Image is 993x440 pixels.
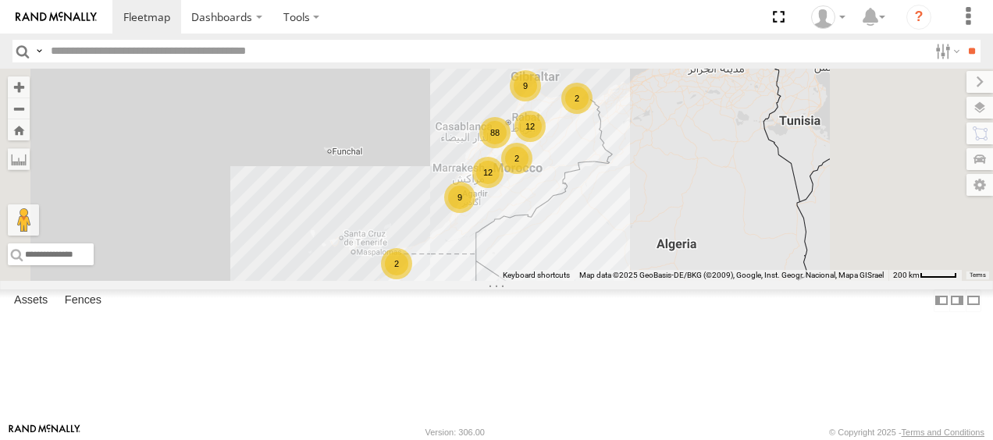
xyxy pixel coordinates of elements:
[929,40,963,62] label: Search Filter Options
[501,143,532,174] div: 2
[425,428,485,437] div: Version: 306.00
[906,5,931,30] i: ?
[8,204,39,236] button: Drag Pegman onto the map to open Street View
[472,157,504,188] div: 12
[16,12,97,23] img: rand-logo.svg
[8,98,30,119] button: Zoom out
[966,174,993,196] label: Map Settings
[8,148,30,170] label: Measure
[902,428,984,437] a: Terms and Conditions
[949,289,965,312] label: Dock Summary Table to the Right
[444,182,475,213] div: 9
[514,111,546,142] div: 12
[579,271,884,279] span: Map data ©2025 GeoBasis-DE/BKG (©2009), Google, Inst. Geogr. Nacional, Mapa GISrael
[561,83,593,114] div: 2
[9,424,80,440] a: Visit our Website
[966,289,981,312] label: Hide Summary Table
[57,289,109,311] label: Fences
[381,248,412,279] div: 2
[6,289,55,311] label: Assets
[479,117,511,148] div: 88
[829,428,984,437] div: © Copyright 2025 -
[510,70,541,101] div: 9
[806,5,851,29] div: Branch Casa
[8,119,30,140] button: Zoom Home
[503,270,570,281] button: Keyboard shortcuts
[8,76,30,98] button: Zoom in
[888,270,962,281] button: Map Scale: 200 km per 44 pixels
[970,272,986,279] a: Terms (opens in new tab)
[33,40,45,62] label: Search Query
[893,271,920,279] span: 200 km
[934,289,949,312] label: Dock Summary Table to the Left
